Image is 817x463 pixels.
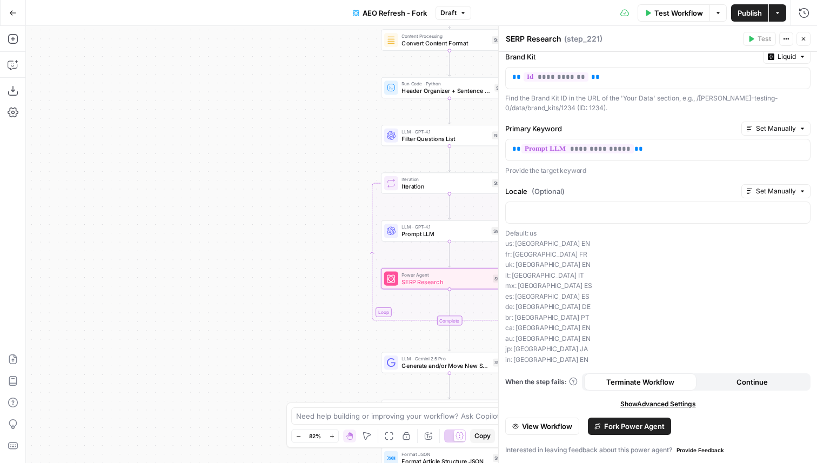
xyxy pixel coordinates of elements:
div: Complete [437,316,462,325]
button: Copy [470,429,495,443]
button: Continue [697,373,809,391]
span: Set Manually [756,186,796,196]
span: LLM · GPT-4.1 [401,223,487,230]
label: Primary Keyword [505,123,737,134]
span: Terminate Workflow [606,377,674,387]
div: Run Code · PythonClean JSON and Reorder H2 GroupsStep 183 [381,400,518,421]
div: LoopIterationIterationStep 225 [381,172,518,193]
div: Step 185 [493,454,514,462]
span: Continue [736,377,768,387]
label: Brand Kit [505,51,759,62]
g: Edge from step_182 to step_183 [448,373,451,399]
span: Copy [474,431,491,441]
g: Edge from start to step_222 [448,3,451,28]
span: LLM · GPT-4.1 [401,128,488,135]
button: AEO Refresh - Fork [346,4,433,22]
span: Generate and/or Move New Sections [401,361,489,370]
div: LLM · GPT-4.1Filter Questions ListStep 227 [381,125,518,146]
label: Locale [505,186,737,197]
div: LLM · Gemini 2.5 ProGenerate and/or Move New SectionsStep 182 [381,352,518,373]
g: Edge from step_225-iteration-end to step_182 [448,325,451,351]
span: View Workflow [522,421,572,432]
span: Show Advanced Settings [620,399,696,409]
button: Provide Feedback [672,444,728,457]
a: When the step fails: [505,377,578,387]
div: Content ProcessingConvert Content FormatStep 222 [381,29,518,50]
button: Fork Power Agent [588,418,671,435]
div: Step 222 [492,36,514,44]
g: Edge from step_63 to step_227 [448,98,451,124]
span: Filter Questions List [401,134,488,143]
span: Iteration [401,176,488,183]
div: Run Code · PythonHeader Organizer + Sentence CounterStep 63 [381,77,518,98]
p: Default: us us: [GEOGRAPHIC_DATA] EN fr: [GEOGRAPHIC_DATA] FR uk: [GEOGRAPHIC_DATA] EN it: [GEOGR... [505,228,811,365]
g: Edge from step_227 to step_225 [448,146,451,171]
div: Step 227 [492,131,514,139]
g: Edge from step_225 to step_224 [448,194,451,219]
span: Power Agent [401,271,489,278]
span: Draft [440,8,457,18]
textarea: SERP Research [506,33,561,44]
span: Set Manually [756,124,796,133]
div: Power AgentSERP ResearchStep 221 [381,268,518,289]
button: Publish [731,4,768,22]
button: Draft [436,6,471,20]
p: Provide the target keyword [505,165,811,176]
button: Test [743,32,776,46]
span: Convert Content Format [401,39,488,48]
span: 82% [309,432,321,440]
span: SERP Research [401,277,489,286]
g: Edge from step_224 to step_221 [448,241,451,267]
span: Fork Power Agent [604,421,665,432]
g: Edge from step_222 to step_63 [448,51,451,76]
div: Step 221 [493,274,514,283]
span: Format JSON [401,451,489,458]
span: ( step_221 ) [564,33,602,44]
span: Provide Feedback [677,446,724,454]
span: Liquid [778,52,796,62]
img: o3r9yhbrn24ooq0tey3lueqptmfj [387,36,396,44]
div: LLM · GPT-4.1Prompt LLMStep 224 [381,220,518,241]
button: Test Workflow [638,4,709,22]
button: View Workflow [505,418,579,435]
div: Step 182 [493,359,514,367]
span: Iteration [401,182,488,191]
button: Liquid [763,50,811,64]
button: Set Manually [741,122,811,136]
button: Set Manually [741,184,811,198]
div: Complete [381,316,518,325]
span: AEO Refresh - Fork [363,8,427,18]
span: (Optional) [532,186,565,197]
span: Prompt LLM [401,230,487,238]
span: Publish [738,8,762,18]
span: Header Organizer + Sentence Counter [401,86,491,95]
div: Interested in leaving feedback about this power agent? [505,444,811,457]
span: Test [758,34,771,44]
div: Step 225 [492,179,514,187]
span: Run Code · Python [401,80,491,87]
span: Content Processing [401,32,488,39]
div: Step 224 [491,227,514,235]
span: Test Workflow [654,8,703,18]
span: LLM · Gemini 2.5 Pro [401,355,489,362]
div: Find the Brand Kit ID in the URL of the 'Your Data' section, e.g., /[PERSON_NAME]-testing-0/data/... [505,93,811,113]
